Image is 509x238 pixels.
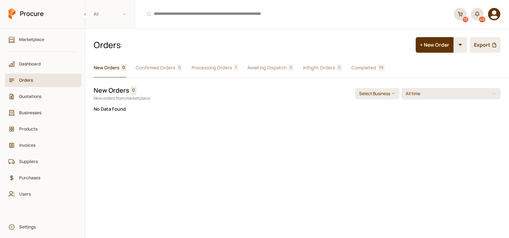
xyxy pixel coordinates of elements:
[303,64,335,71] span: Inflight Orders
[5,57,81,71] a: Dashboard
[5,187,81,201] a: Users
[479,17,485,22] div: 46
[19,158,72,165] span: Suppliers
[94,106,501,112] p: No Data Found
[19,174,72,181] span: Purchases
[19,93,72,100] span: Quotations
[471,8,484,21] button: 46
[5,155,81,168] a: Suppliers
[94,64,119,71] span: New Orders
[416,37,454,53] button: + New Order
[5,90,81,103] a: Quotations
[234,64,238,71] span: 1
[5,171,81,185] a: Purchases
[247,64,287,71] span: Awaiting Dispatch
[94,11,99,17] span: All
[19,224,72,230] span: Settings
[131,86,136,95] span: 0
[94,95,349,101] p: New orders from marketplace
[288,64,294,71] span: 0
[121,64,127,71] span: 0
[85,8,135,20] span: All
[139,5,450,23] input: Products, Businesses, Users, Suppliers, Orders, and Purchases
[5,122,81,136] a: Products
[136,64,175,71] span: Confirmed Orders
[463,17,468,22] div: 15
[454,8,467,21] a: 15
[406,90,422,97] p: All time
[19,109,72,116] span: Businesses
[94,86,129,95] h2: New Orders
[94,39,410,51] h1: Orders
[20,9,44,18] span: Procure
[8,8,44,20] a: Procure
[5,33,81,46] a: Marketplace
[192,64,232,71] span: Processing Orders
[19,77,72,83] span: Orders
[19,142,72,149] span: Invoices
[5,106,81,120] a: Businesses
[355,88,399,99] button: Select Business
[351,64,376,71] span: Completed
[5,220,81,234] a: Settings
[378,64,385,71] span: 19
[470,37,501,53] button: Export
[177,64,182,71] span: 0
[19,60,72,67] span: Dashboard
[337,64,342,71] span: 0
[5,139,81,152] a: Invoices
[19,191,72,197] span: Users
[19,126,72,132] span: Products
[5,74,81,87] a: Orders
[19,36,72,43] span: Marketplace
[402,88,501,99] button: All time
